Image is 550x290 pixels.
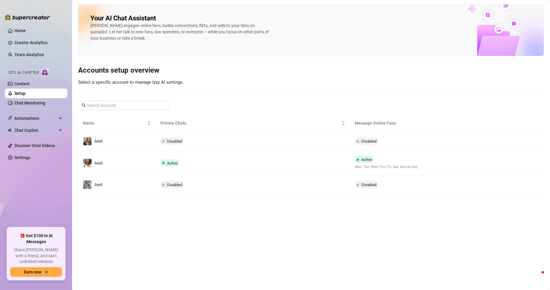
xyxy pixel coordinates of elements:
[14,155,30,160] a: Settings
[14,113,57,123] span: Automations
[8,70,39,76] span: Izzy AI Chatter
[78,66,544,75] h3: Accounts setup overview
[90,14,156,23] h2: Your AI Chat Assistant
[83,159,92,167] img: Aest
[14,143,55,148] a: Discover Viral Videos
[78,80,184,85] span: Select a specific account to manage Izzy AI settings.
[14,52,44,57] a: Team Analytics
[14,81,30,86] a: Content
[41,68,50,76] img: AI Chatter
[82,103,86,107] span: search
[530,270,544,284] iframe: Intercom live chat
[87,102,160,109] input: Search account
[8,128,12,132] img: Chat Copilot
[14,28,26,33] a: Home
[156,115,350,131] th: Private Chats
[361,183,376,187] span: Disabled
[83,137,92,145] img: Aest
[167,183,182,187] span: Disabled
[167,161,178,165] span: Active
[94,182,103,187] span: Aest
[94,161,103,165] span: Aest
[350,115,479,131] th: Message Online Fans
[8,116,13,121] span: thunderbolt
[10,247,62,265] span: Share [PERSON_NAME] with a friend, and earn unlimited rewards
[14,101,45,105] a: Chat Monitoring
[160,120,340,126] span: Private Chats
[90,23,271,41] div: [PERSON_NAME] engages online fans, builds connections, flirts, and sells to your fans on autopilo...
[24,270,41,274] span: Earn now
[83,180,92,189] img: Aest
[10,267,62,277] button: Earn nowarrow-right
[5,14,50,20] img: logo-BBDzfeDw.svg
[167,139,182,143] span: Disabled
[361,139,376,143] span: Disabled
[14,125,57,135] span: Chat Copilot
[14,91,26,96] a: Setup
[355,164,418,170] span: Mon, Tue, Wed, Thu, Fri, Sat, Sun all day
[78,115,156,131] th: Name
[10,233,62,245] span: 🎁 Get $100 in AI Messages
[14,38,62,47] a: Creator Analytics
[361,157,372,162] span: Active
[44,270,48,274] span: arrow-right
[83,120,146,126] span: Name
[94,139,103,143] span: Aest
